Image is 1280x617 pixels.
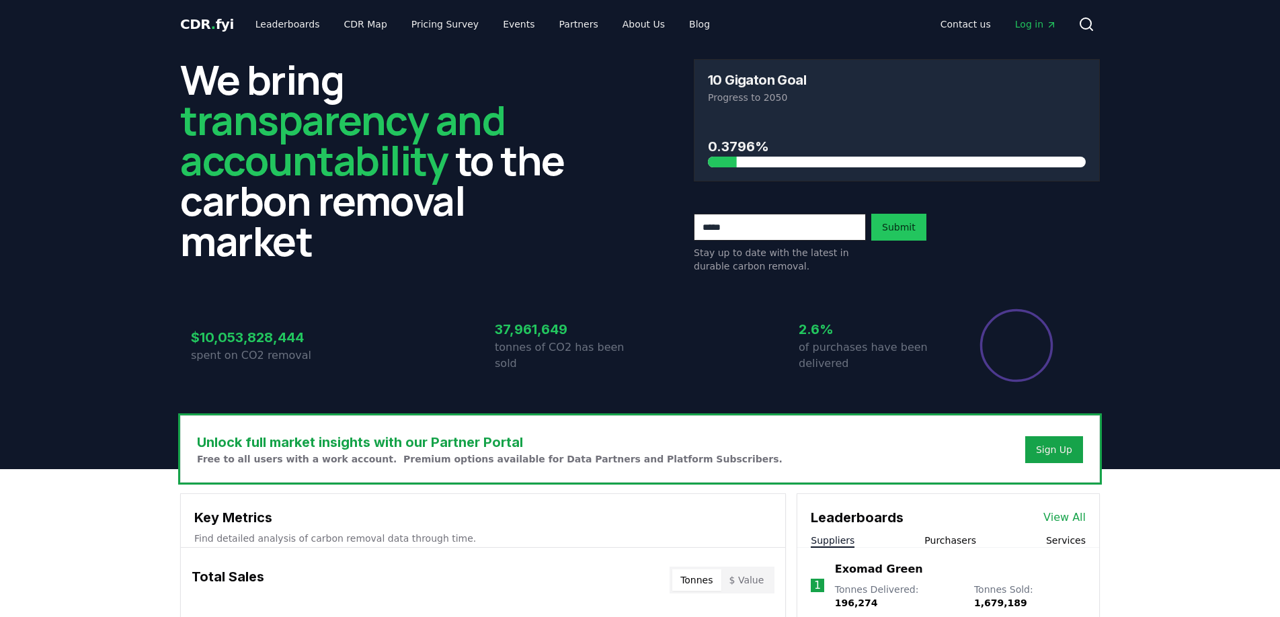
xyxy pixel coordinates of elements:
h3: 37,961,649 [495,319,640,339]
h3: 2.6% [799,319,944,339]
a: Exomad Green [835,561,923,577]
p: Tonnes Delivered : [835,583,961,610]
span: 196,274 [835,598,878,608]
button: Services [1046,534,1086,547]
a: Leaderboards [245,12,331,36]
h3: Unlock full market insights with our Partner Portal [197,432,783,452]
button: Submit [871,214,926,241]
span: . [211,16,216,32]
button: Purchasers [924,534,976,547]
nav: Main [245,12,721,36]
a: Sign Up [1036,443,1072,456]
h3: Total Sales [192,567,264,593]
a: View All [1043,509,1086,526]
span: Log in [1015,17,1057,31]
p: Tonnes Sold : [974,583,1086,610]
p: Free to all users with a work account. Premium options available for Data Partners and Platform S... [197,452,783,466]
a: Pricing Survey [401,12,489,36]
h3: Key Metrics [194,507,772,528]
a: About Us [612,12,676,36]
h3: Leaderboards [811,507,904,528]
span: transparency and accountability [180,92,505,188]
h3: 0.3796% [708,136,1086,157]
span: 1,679,189 [974,598,1027,608]
a: Events [492,12,545,36]
button: Sign Up [1025,436,1083,463]
div: Percentage of sales delivered [979,308,1054,383]
h3: 10 Gigaton Goal [708,73,806,87]
p: Find detailed analysis of carbon removal data through time. [194,532,772,545]
a: Partners [549,12,609,36]
a: Blog [678,12,721,36]
h2: We bring to the carbon removal market [180,59,586,261]
p: 1 [814,577,821,593]
p: spent on CO2 removal [191,347,336,364]
p: of purchases have been delivered [799,339,944,372]
a: Log in [1004,12,1068,36]
h3: $10,053,828,444 [191,327,336,347]
button: $ Value [721,569,772,591]
nav: Main [930,12,1068,36]
p: Stay up to date with the latest in durable carbon removal. [694,246,866,273]
a: CDR.fyi [180,15,234,34]
button: Suppliers [811,534,854,547]
a: Contact us [930,12,1002,36]
span: CDR fyi [180,16,234,32]
button: Tonnes [672,569,721,591]
p: tonnes of CO2 has been sold [495,339,640,372]
a: CDR Map [333,12,398,36]
p: Progress to 2050 [708,91,1086,104]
